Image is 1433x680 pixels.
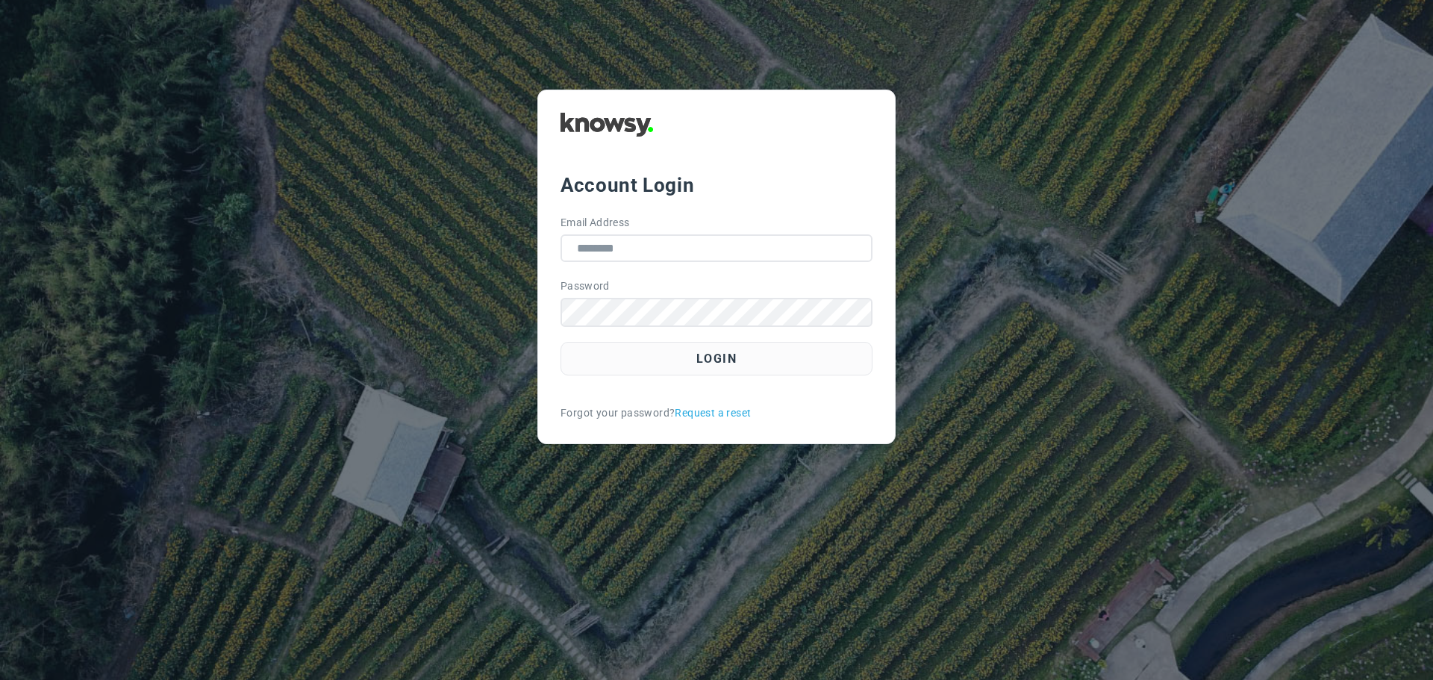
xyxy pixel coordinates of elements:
[561,342,872,375] button: Login
[561,215,630,231] label: Email Address
[675,405,751,421] a: Request a reset
[561,405,872,421] div: Forgot your password?
[561,172,872,199] div: Account Login
[561,278,610,294] label: Password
